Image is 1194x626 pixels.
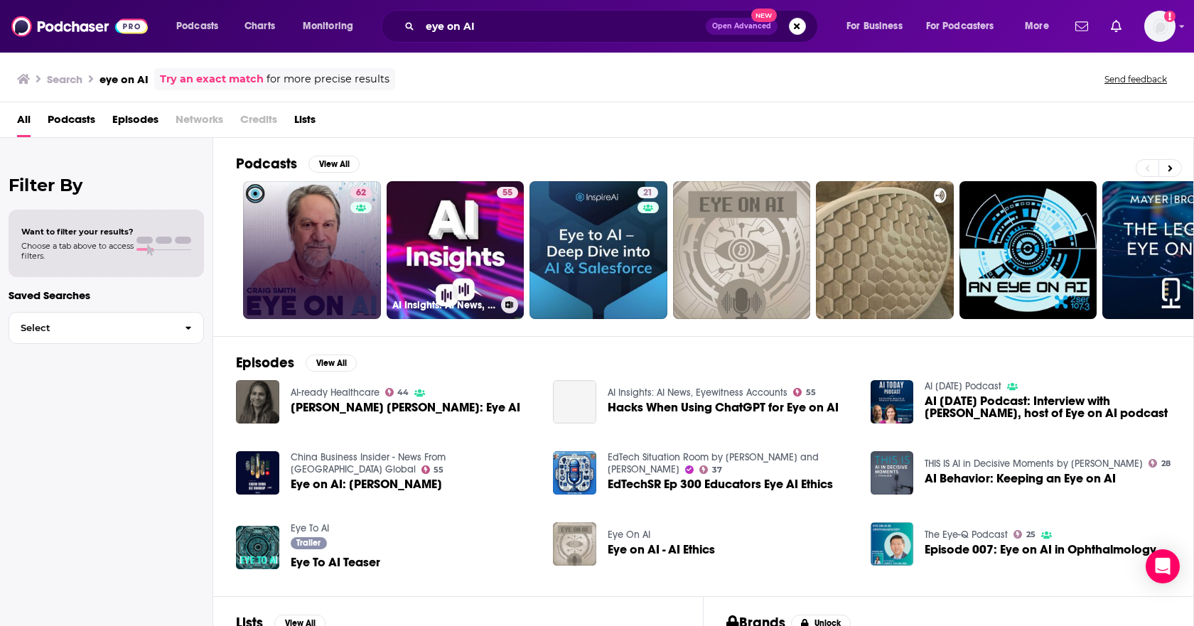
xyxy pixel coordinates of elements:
button: View All [306,355,357,372]
h2: Podcasts [236,155,297,173]
h2: Episodes [236,354,294,372]
a: PodcastsView All [236,155,360,173]
img: AI Behavior: Keeping an Eye on AI [871,451,914,495]
a: Lists [294,108,316,137]
a: 21 [638,187,658,198]
a: EpisodesView All [236,354,357,372]
img: AI Today Podcast: Interview with Craig Smith, host of Eye on AI podcast [871,380,914,423]
a: AI Insights: AI News, Eyewitness Accounts [608,387,787,399]
a: Eye To AI Teaser [291,556,380,568]
span: Credits [240,108,277,137]
span: 62 [356,186,366,200]
span: 55 [434,467,443,473]
img: Podchaser - Follow, Share and Rate Podcasts [11,13,148,40]
a: 37 [699,465,722,474]
h2: Filter By [9,175,204,195]
span: Networks [176,108,223,137]
a: Show notifications dropdown [1070,14,1094,38]
span: Eye on AI: [PERSON_NAME] [291,478,442,490]
span: for more precise results [267,71,389,87]
span: Logged in as calellac [1144,11,1176,42]
a: 55 [421,465,444,474]
button: open menu [166,15,237,38]
a: 55AI Insights: AI News, Eyewitness Accounts [387,181,525,319]
span: 55 [806,389,816,396]
span: More [1025,16,1049,36]
span: Open Advanced [712,23,771,30]
div: Open Intercom Messenger [1146,549,1180,583]
a: The Eye-Q Podcast [925,529,1008,541]
button: Show profile menu [1144,11,1176,42]
a: Eye On AI [608,529,650,541]
a: Show notifications dropdown [1105,14,1127,38]
a: Eye on AI: Andrew Ng [291,478,442,490]
a: All [17,108,31,137]
a: China Business Insider - News From Caixin Global [291,451,446,475]
a: Podcasts [48,108,95,137]
img: EdTechSR Ep 300 Educators Eye AI Ethics [553,451,596,495]
input: Search podcasts, credits, & more... [420,15,706,38]
a: AI Today Podcast [925,380,1001,392]
button: open menu [293,15,372,38]
span: Podcasts [176,16,218,36]
a: EdTech Situation Room by Jason Neiffer and Wes Fryer [608,451,819,475]
p: Saved Searches [9,288,204,302]
img: Eye on AI: Andrew Ng [236,451,279,495]
a: 25 [1013,530,1036,539]
a: EdTechSR Ep 300 Educators Eye AI Ethics [608,478,833,490]
div: Search podcasts, credits, & more... [394,10,832,43]
button: Open AdvancedNew [706,18,778,35]
span: Want to filter your results? [21,227,134,237]
span: 28 [1161,460,1171,467]
a: 28 [1149,459,1171,468]
a: Jayashree kalpathy Cramer: Eye AI [291,401,520,414]
a: Eye To AI [291,522,329,534]
a: 21 [529,181,667,319]
button: open menu [1015,15,1067,38]
span: 44 [397,389,409,396]
img: Eye To AI Teaser [236,526,279,569]
img: Eye on AI - AI Ethics [553,522,596,566]
img: Episode 007: Eye on AI in Ophthalmology [871,522,914,566]
a: AI Today Podcast: Interview with Craig Smith, host of Eye on AI podcast [925,395,1171,419]
a: Try an exact match [160,71,264,87]
span: 55 [502,186,512,200]
span: [PERSON_NAME] [PERSON_NAME]: Eye AI [291,401,520,414]
a: Hacks When Using ChatGPT for Eye on AI [608,401,839,414]
a: 62 [350,187,372,198]
span: 37 [712,467,722,473]
a: 62 [243,181,381,319]
button: open menu [917,15,1015,38]
a: Eye on AI - AI Ethics [608,544,715,556]
span: 25 [1026,531,1036,538]
span: New [751,9,777,22]
span: Trailer [296,539,321,547]
span: AI [DATE] Podcast: Interview with [PERSON_NAME], host of Eye on AI podcast [925,395,1171,419]
img: User Profile [1144,11,1176,42]
a: AI Behavior: Keeping an Eye on AI [925,473,1116,485]
span: Charts [244,16,275,36]
span: For Podcasters [926,16,994,36]
h3: eye on AI [99,72,149,86]
button: Select [9,312,204,344]
button: open menu [837,15,920,38]
img: Jayashree kalpathy Cramer: Eye AI [236,380,279,423]
h3: Search [47,72,82,86]
a: Episodes [112,108,158,137]
a: 44 [385,388,409,396]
